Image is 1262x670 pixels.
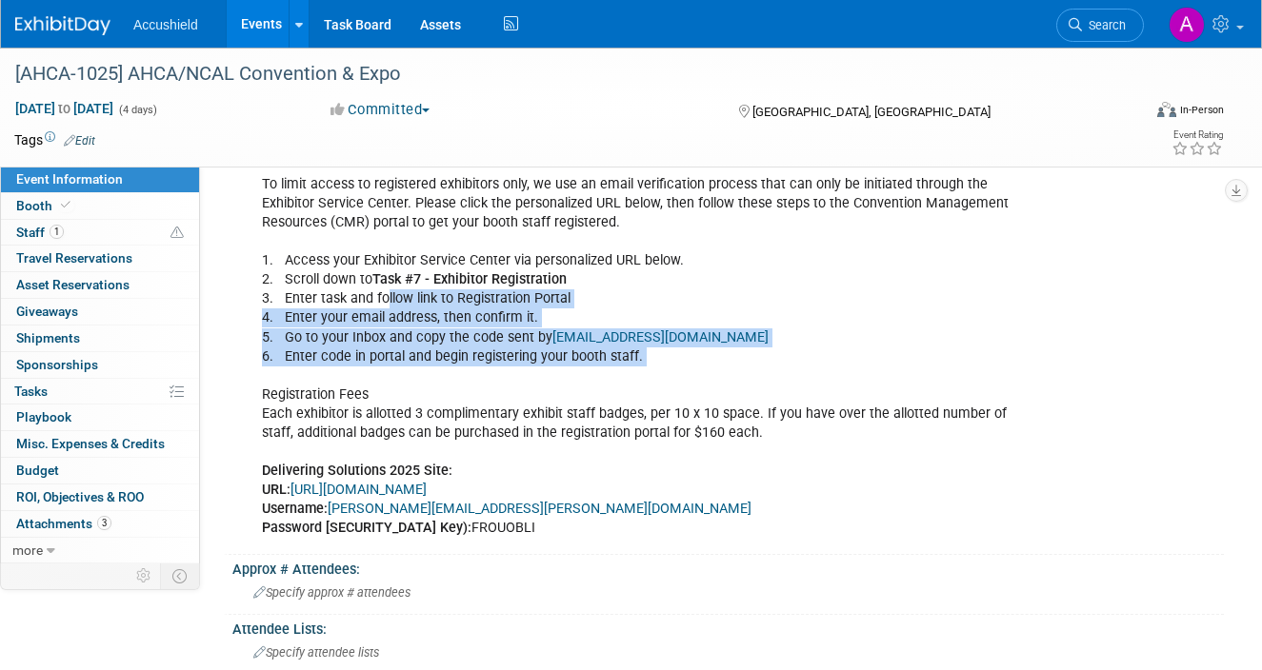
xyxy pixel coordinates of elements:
b: Password [SECURITY_DATA] Key): [262,520,471,536]
div: Approx # Attendees: [232,555,1224,579]
a: Misc. Expenses & Credits [1,431,199,457]
span: Asset Reservations [16,277,130,292]
td: Tags [14,130,95,149]
div: Event Rating [1172,130,1223,140]
a: Sponsorships [1,352,199,378]
span: Sponsorships [16,357,98,372]
span: to [55,101,73,116]
b: URL: [262,482,290,498]
a: Asset Reservations [1,272,199,298]
div: To limit access to registered exhibitors only, we use an email verification process that can only... [249,166,1030,547]
div: In-Person [1179,103,1224,117]
img: Alexandria Cantrell [1169,7,1205,43]
span: Tasks [14,384,48,399]
a: more [1,538,199,563]
span: Misc. Expenses & Credits [16,436,165,451]
a: Search [1056,9,1144,42]
a: Playbook [1,404,199,430]
div: Event Format [1046,99,1224,128]
span: Giveaways [16,304,78,319]
a: Staff1 [1,220,199,246]
span: 3 [97,516,111,530]
a: [EMAIL_ADDRESS][DOMAIN_NAME] [552,329,769,345]
td: Toggle Event Tabs [161,563,200,588]
i: Booth reservation complete [61,200,70,210]
span: Accushield [133,17,198,32]
div: Attendee Lists: [232,615,1224,639]
b: Delivering Solutions 2025 Site: [262,463,452,479]
a: ROI, Objectives & ROO [1,484,199,510]
a: [PERSON_NAME][EMAIL_ADDRESS][PERSON_NAME][DOMAIN_NAME] [328,501,751,517]
span: [DATE] [DATE] [14,100,114,117]
a: [URL][DOMAIN_NAME] [290,482,427,498]
span: Shipments [16,330,80,345]
span: more [12,542,43,558]
a: Budget [1,458,199,483]
span: [GEOGRAPHIC_DATA], [GEOGRAPHIC_DATA] [752,105,991,119]
td: Personalize Event Tab Strip [128,563,161,588]
span: 1 [50,225,64,239]
span: Attachments [16,516,111,531]
a: Giveaways [1,299,199,325]
span: Specify attendee lists [253,645,379,660]
img: ExhibitDay [15,16,110,35]
span: Travel Reservations [16,250,132,266]
div: [AHCA-1025] AHCA/NCAL Convention & Expo [9,57,1121,91]
span: ROI, Objectives & ROO [16,489,144,504]
a: Travel Reservations [1,246,199,271]
span: Staff [16,225,64,240]
img: Format-Inperson.png [1157,102,1176,117]
a: Attachments3 [1,511,199,537]
span: Event Information [16,171,123,187]
a: Event Information [1,167,199,192]
span: Search [1082,18,1126,32]
a: Booth [1,193,199,219]
b: Username: [262,501,328,517]
a: Shipments [1,325,199,351]
a: Tasks [1,379,199,404]
span: Budget [16,463,59,478]
button: Committed [324,100,437,120]
span: (4 days) [117,104,157,116]
span: Playbook [16,409,71,424]
span: Potential Scheduling Conflict -- at least one attendee is tagged in another overlapping event. [170,225,184,242]
a: Edit [64,134,95,148]
span: Specify approx # attendees [253,585,411,600]
b: Task #7 - Exhibitor Registration [372,271,567,287]
span: Booth [16,198,74,213]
